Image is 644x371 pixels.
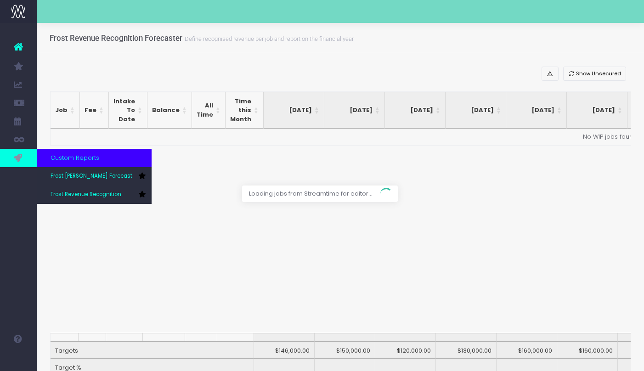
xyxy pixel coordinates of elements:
span: Custom Reports [51,153,99,163]
span: Loading jobs from Streamtime for editor... [242,185,379,202]
span: Frost [PERSON_NAME] Forecast [51,172,132,180]
span: Frost Revenue Recognition [51,191,121,199]
a: Frost Revenue Recognition [37,185,152,204]
img: images/default_profile_image.png [11,353,25,366]
a: Frost [PERSON_NAME] Forecast [37,167,152,185]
